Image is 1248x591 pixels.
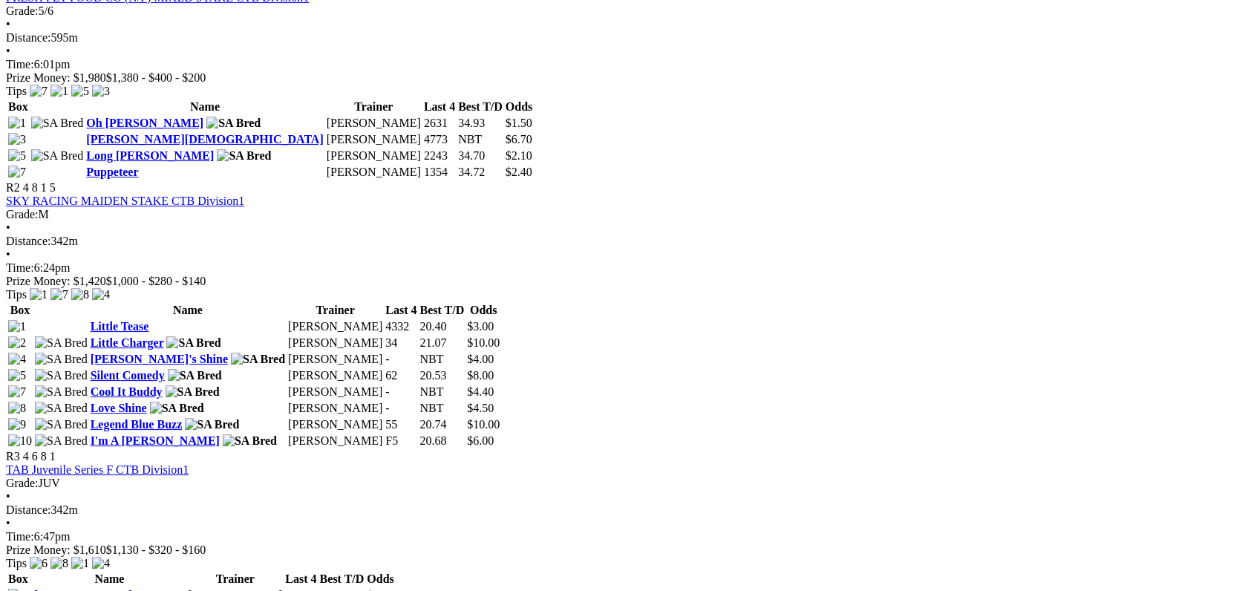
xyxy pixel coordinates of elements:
[8,336,26,350] img: 2
[6,18,10,30] span: •
[284,572,317,587] th: Last 4
[6,503,1242,517] div: 342m
[6,543,1242,557] div: Prize Money: $1,610
[8,369,26,382] img: 5
[326,99,422,114] th: Trainer
[8,320,26,333] img: 1
[150,402,204,415] img: SA Bred
[85,99,324,114] th: Name
[385,434,417,448] td: F5
[168,369,222,382] img: SA Bred
[6,248,10,261] span: •
[6,503,50,516] span: Distance:
[506,166,532,178] span: $2.40
[91,385,163,398] a: Cool It Buddy
[506,117,532,129] span: $1.50
[6,261,34,274] span: Time:
[419,385,465,399] td: NBT
[467,320,494,333] span: $3.00
[35,353,88,366] img: SA Bred
[50,288,68,301] img: 7
[91,353,228,365] a: [PERSON_NAME]'s Shine
[287,352,383,367] td: [PERSON_NAME]
[419,401,465,416] td: NBT
[287,401,383,416] td: [PERSON_NAME]
[287,368,383,383] td: [PERSON_NAME]
[423,165,456,180] td: 1354
[506,149,532,162] span: $2.10
[35,418,88,431] img: SA Bred
[50,557,68,570] img: 8
[35,385,88,399] img: SA Bred
[35,402,88,415] img: SA Bred
[6,45,10,57] span: •
[457,165,503,180] td: 34.72
[319,572,365,587] th: Best T/D
[6,4,1242,18] div: 5/6
[6,31,50,44] span: Distance:
[8,133,26,146] img: 3
[30,85,48,98] img: 7
[385,303,417,318] th: Last 4
[10,304,30,316] span: Box
[457,148,503,163] td: 34.70
[8,149,26,163] img: 5
[217,149,271,163] img: SA Bred
[92,557,110,570] img: 4
[185,418,239,431] img: SA Bred
[33,572,186,587] th: Name
[8,572,28,585] span: Box
[30,288,48,301] img: 1
[106,543,206,556] span: $1,130 - $320 - $160
[419,303,465,318] th: Best T/D
[91,418,183,431] a: Legend Blue Buzz
[287,319,383,334] td: [PERSON_NAME]
[385,368,417,383] td: 62
[8,100,28,113] span: Box
[6,71,1242,85] div: Prize Money: $1,980
[423,148,456,163] td: 2243
[505,99,533,114] th: Odds
[92,288,110,301] img: 4
[457,116,503,131] td: 34.93
[86,149,214,162] a: Long [PERSON_NAME]
[35,434,88,448] img: SA Bred
[467,402,494,414] span: $4.50
[166,336,220,350] img: SA Bred
[231,353,285,366] img: SA Bred
[6,235,50,247] span: Distance:
[506,133,532,146] span: $6.70
[6,85,27,97] span: Tips
[385,401,417,416] td: -
[6,477,1242,490] div: JUV
[419,368,465,383] td: 20.53
[8,385,26,399] img: 7
[326,132,422,147] td: [PERSON_NAME]
[423,132,456,147] td: 4773
[71,288,89,301] img: 8
[457,132,503,147] td: NBT
[6,58,1242,71] div: 6:01pm
[419,434,465,448] td: 20.68
[31,117,84,130] img: SA Bred
[6,517,10,529] span: •
[326,116,422,131] td: [PERSON_NAME]
[287,336,383,350] td: [PERSON_NAME]
[35,369,88,382] img: SA Bred
[419,336,465,350] td: 21.07
[326,165,422,180] td: [PERSON_NAME]
[6,235,1242,248] div: 342m
[86,166,138,178] a: Puppeteer
[71,557,89,570] img: 1
[467,418,500,431] span: $10.00
[6,275,1242,288] div: Prize Money: $1,420
[385,336,417,350] td: 34
[326,148,422,163] td: [PERSON_NAME]
[50,85,68,98] img: 1
[6,195,244,207] a: SKY RACING MAIDEN STAKE CTB Division1
[467,336,500,349] span: $10.00
[23,181,56,194] span: 4 8 1 5
[423,99,456,114] th: Last 4
[467,385,494,398] span: $4.40
[91,336,164,349] a: Little Charger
